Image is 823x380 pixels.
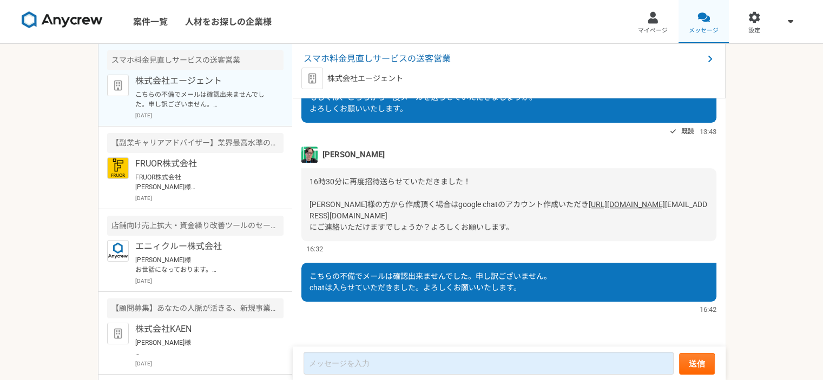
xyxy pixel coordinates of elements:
p: [PERSON_NAME]様 お世話になっております。株式会社KAEN [PERSON_NAME]です。 日時につきましてご登録いただきありがとうございます。 確認いたしました！ 当日はどうぞよ... [135,338,269,357]
img: default_org_logo-42cde973f59100197ec2c8e796e4974ac8490bb5b08a0eb061ff975e4574aa76.png [301,68,323,89]
p: 株式会社KAEN [135,323,269,336]
img: unnamed.png [301,146,318,163]
p: こちらの不備でメールは確認出来ませんでした。申し訳ございません。 chatは入らせていただきました。よろしくお願いいたします。 [135,90,269,109]
span: 申し訳ございません。ちょっと見当たらないようです。送信時間を教えていただけますでしょうか。 もしくは、こちらから一度メールを送らせていただきましょうか。 よろしくお願いいたします。 [310,82,649,113]
span: 16:42 [700,304,716,315]
div: スマホ料金見直しサービスの送客営業 [107,50,284,70]
button: 送信 [679,353,715,375]
span: マイページ [638,26,668,35]
span: 設定 [748,26,760,35]
p: 株式会社エージェント [327,73,403,84]
div: 【顧問募集】あなたの人脈が活きる、新規事業推進パートナー [107,298,284,318]
img: default_org_logo-42cde973f59100197ec2c8e796e4974ac8490bb5b08a0eb061ff975e4574aa76.png [107,323,129,344]
div: 【副業キャリアアドバイザー】業界最高水準の報酬率で還元します！ [107,133,284,153]
span: スマホ料金見直しサービスの送客営業 [304,52,703,65]
span: こちらの不備でメールは確認出来ませんでした。申し訳ございません。 chatは入らせていただきました。よろしくお願いいたします。 [310,272,551,292]
span: 16:32 [306,244,323,254]
span: 13:43 [700,126,716,137]
p: [DATE] [135,277,284,285]
div: 店舗向け売上拡大・資金繰り改善ツールのセールス [107,216,284,236]
span: メッセージ [689,26,719,35]
img: default_org_logo-42cde973f59100197ec2c8e796e4974ac8490bb5b08a0eb061ff975e4574aa76.png [107,75,129,96]
img: logo_text_blue_01.png [107,240,129,262]
p: [DATE] [135,111,284,119]
p: [PERSON_NAME]様 お世話になっております。 承知いたしました。 今後ともよろしくお願いいたします。 [135,255,269,275]
p: FRUOR株式会社 [135,157,269,170]
span: [EMAIL_ADDRESS][DOMAIN_NAME] にご連絡いただけますでしょうか？よろしくお願いします。 [310,200,707,231]
span: [PERSON_NAME] [322,149,385,161]
p: [DATE] [135,359,284,368]
p: [DATE] [135,194,284,202]
img: FRUOR%E3%83%AD%E3%82%B3%E3%82%99.png [107,157,129,179]
span: 既読 [681,125,694,138]
span: 16時30分に再度招待送らせていただきました！ [PERSON_NAME]様の方から作成頂く場合はgoogle chatのアカウント作成いただき [310,177,589,209]
p: エニィクルー株式会社 [135,240,269,253]
p: 株式会社エージェント [135,75,269,88]
img: 8DqYSo04kwAAAAASUVORK5CYII= [22,11,103,29]
p: FRUOR株式会社 [PERSON_NAME]様 面談ありがとうございました。 前向きに検討させて頂きます。 今後ともよろしくお願いいたします。 [135,172,269,192]
a: [URL][DOMAIN_NAME] [589,200,665,209]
